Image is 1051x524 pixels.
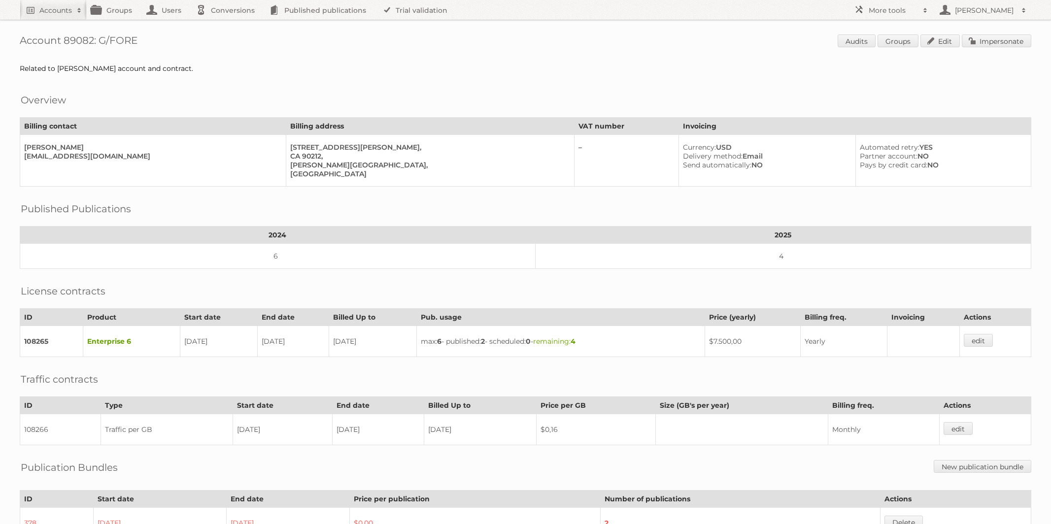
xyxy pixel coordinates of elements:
[437,337,441,346] strong: 6
[24,143,278,152] div: [PERSON_NAME]
[257,326,329,357] td: [DATE]
[533,337,576,346] span: remaining:
[83,326,180,357] td: Enterprise 6
[964,334,993,347] a: edit
[575,118,679,135] th: VAT number
[962,34,1031,47] a: Impersonate
[952,5,1017,15] h2: [PERSON_NAME]
[481,337,485,346] strong: 2
[800,309,887,326] th: Billing freq.
[20,64,1031,73] div: Related to [PERSON_NAME] account and contract.
[571,337,576,346] strong: 4
[683,161,751,169] span: Send automatically:
[705,326,800,357] td: $7.500,00
[24,152,278,161] div: [EMAIL_ADDRESS][DOMAIN_NAME]
[20,244,536,269] td: 6
[227,491,350,508] th: End date
[683,161,848,169] div: NO
[869,5,918,15] h2: More tools
[828,397,939,414] th: Billing freq.
[180,326,257,357] td: [DATE]
[20,227,536,244] th: 2024
[416,326,705,357] td: max: - published: - scheduled: -
[21,372,98,387] h2: Traffic contracts
[860,161,927,169] span: Pays by credit card:
[257,309,329,326] th: End date
[887,309,960,326] th: Invoicing
[290,169,566,178] div: [GEOGRAPHIC_DATA]
[93,491,227,508] th: Start date
[860,143,919,152] span: Automated retry:
[655,397,828,414] th: Size (GB's per year)
[290,143,566,152] div: [STREET_ADDRESS][PERSON_NAME],
[290,161,566,169] div: [PERSON_NAME][GEOGRAPHIC_DATA],
[332,414,424,445] td: [DATE]
[83,309,180,326] th: Product
[537,414,656,445] td: $0,16
[290,152,566,161] div: CA 90212,
[575,135,679,187] td: –
[21,284,105,298] h2: License contracts
[20,414,101,445] td: 108266
[416,309,705,326] th: Pub. usage
[233,414,333,445] td: [DATE]
[939,397,1031,414] th: Actions
[21,201,131,216] h2: Published Publications
[880,491,1031,508] th: Actions
[683,152,848,161] div: Email
[537,397,656,414] th: Price per GB
[705,309,800,326] th: Price (yearly)
[600,491,880,508] th: Number of publications
[860,152,917,161] span: Partner account:
[800,326,887,357] td: Yearly
[20,118,286,135] th: Billing contact
[920,34,960,47] a: Edit
[233,397,333,414] th: Start date
[535,227,1031,244] th: 2025
[180,309,257,326] th: Start date
[329,326,416,357] td: [DATE]
[934,460,1031,473] a: New publication bundle
[350,491,601,508] th: Price per publication
[860,152,1023,161] div: NO
[535,244,1031,269] td: 4
[526,337,531,346] strong: 0
[286,118,575,135] th: Billing address
[944,422,973,435] a: edit
[860,143,1023,152] div: YES
[39,5,72,15] h2: Accounts
[20,397,101,414] th: ID
[683,143,716,152] span: Currency:
[860,161,1023,169] div: NO
[20,309,83,326] th: ID
[838,34,876,47] a: Audits
[828,414,939,445] td: Monthly
[20,34,1031,49] h1: Account 89082: G/FORE
[424,414,536,445] td: [DATE]
[21,460,118,475] h2: Publication Bundles
[424,397,536,414] th: Billed Up to
[329,309,416,326] th: Billed Up to
[683,152,743,161] span: Delivery method:
[878,34,918,47] a: Groups
[332,397,424,414] th: End date
[20,326,83,357] td: 108265
[101,414,233,445] td: Traffic per GB
[683,143,848,152] div: USD
[101,397,233,414] th: Type
[20,491,94,508] th: ID
[678,118,1031,135] th: Invoicing
[959,309,1031,326] th: Actions
[21,93,66,107] h2: Overview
